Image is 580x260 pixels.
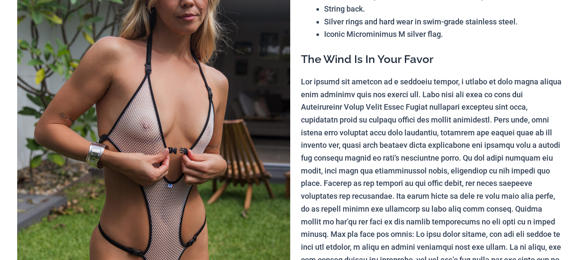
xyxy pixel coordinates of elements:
li: Iconic Microminimus M silver flag. [324,28,563,41]
li: Silver rings and hard wear in swim-grade stainless steel. [324,15,563,28]
li: String back. [324,3,563,15]
h3: The Wind Is In Your Favor [301,52,563,67]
